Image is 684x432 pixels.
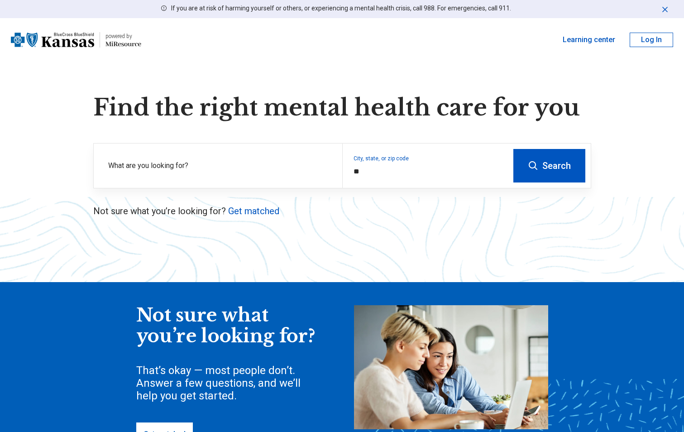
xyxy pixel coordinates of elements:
p: If you are at risk of harming yourself or others, or experiencing a mental health crisis, call 98... [171,4,511,13]
a: Blue Cross Blue Shield Kansaspowered by [11,29,141,51]
label: What are you looking for? [108,160,331,171]
p: Not sure what you’re looking for? [93,205,591,217]
button: Log In [630,33,673,47]
button: Search [513,149,585,182]
div: That’s okay — most people don’t. Answer a few questions, and we’ll help you get started. [136,364,317,402]
a: Get matched [228,206,279,216]
img: Blue Cross Blue Shield Kansas [11,29,94,51]
div: powered by [105,32,141,40]
h1: Find the right mental health care for you [93,94,591,121]
button: Dismiss [660,4,670,14]
a: Learning center [563,34,615,45]
div: Not sure what you’re looking for? [136,305,317,346]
